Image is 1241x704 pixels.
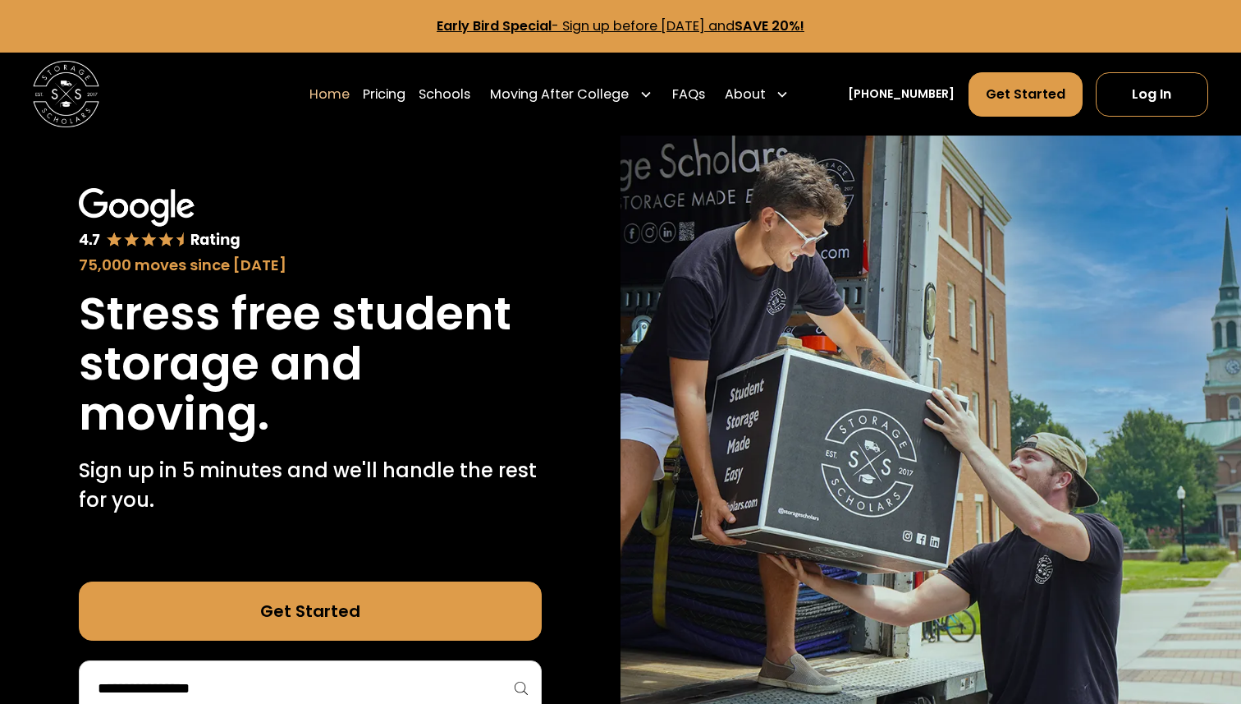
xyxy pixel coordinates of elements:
a: Get Started [969,72,1083,117]
a: Early Bird Special- Sign up before [DATE] andSAVE 20%! [437,16,804,35]
a: Pricing [363,71,405,117]
div: About [725,85,766,104]
img: Google 4.7 star rating [79,188,240,250]
h1: Stress free student storage and moving. [79,289,542,439]
div: 75,000 moves since [DATE] [79,254,542,276]
a: [PHONE_NUMBER] [848,85,955,103]
div: About [718,71,795,117]
a: FAQs [672,71,705,117]
div: Moving After College [483,71,658,117]
a: Schools [419,71,470,117]
strong: Early Bird Special [437,16,552,35]
a: Log In [1096,72,1208,117]
a: Get Started [79,582,542,641]
strong: SAVE 20%! [735,16,804,35]
p: Sign up in 5 minutes and we'll handle the rest for you. [79,456,542,515]
a: Home [309,71,350,117]
img: Storage Scholars main logo [33,61,99,127]
div: Moving After College [490,85,629,104]
a: home [33,61,99,127]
